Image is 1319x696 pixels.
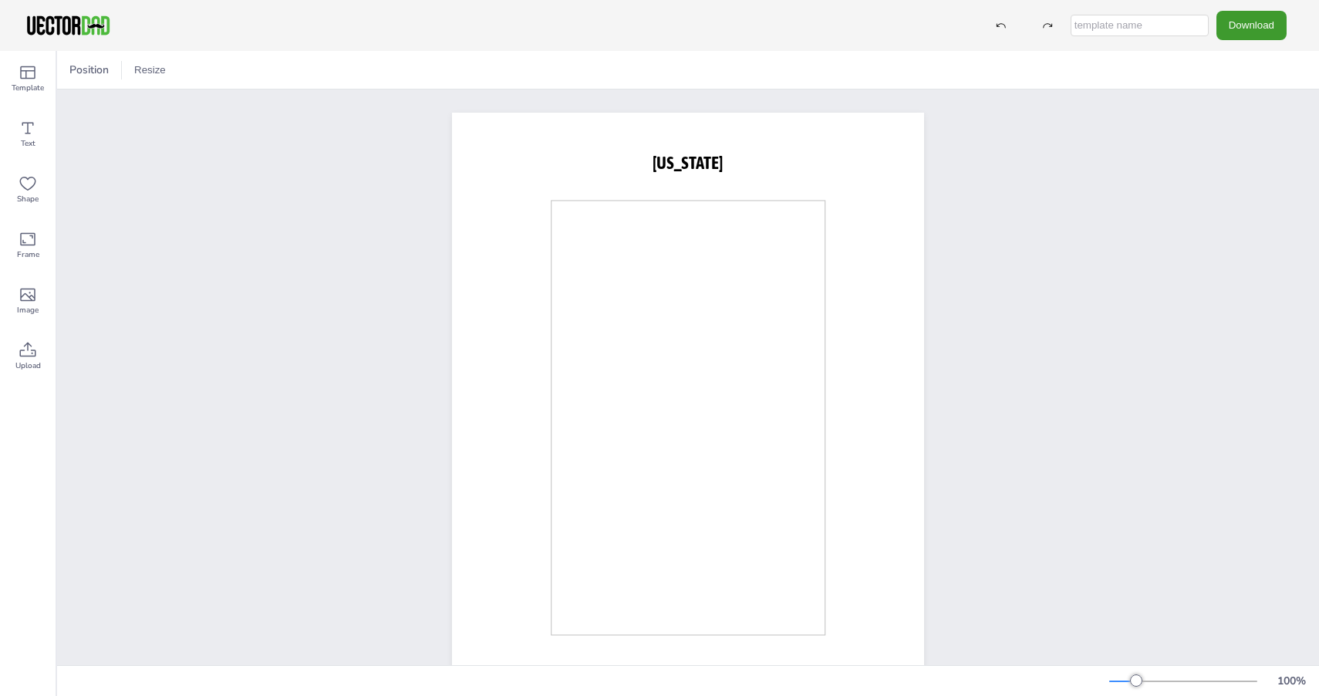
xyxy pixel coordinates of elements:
[128,58,172,83] button: Resize
[21,137,35,150] span: Text
[1071,15,1209,36] input: template name
[17,248,39,261] span: Frame
[1273,674,1310,688] div: 100 %
[15,360,41,372] span: Upload
[12,82,44,94] span: Template
[66,63,112,77] span: Position
[1216,11,1287,39] button: Download
[653,153,723,173] span: [US_STATE]
[17,304,39,316] span: Image
[17,193,39,205] span: Shape
[25,14,112,37] img: VectorDad-1.png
